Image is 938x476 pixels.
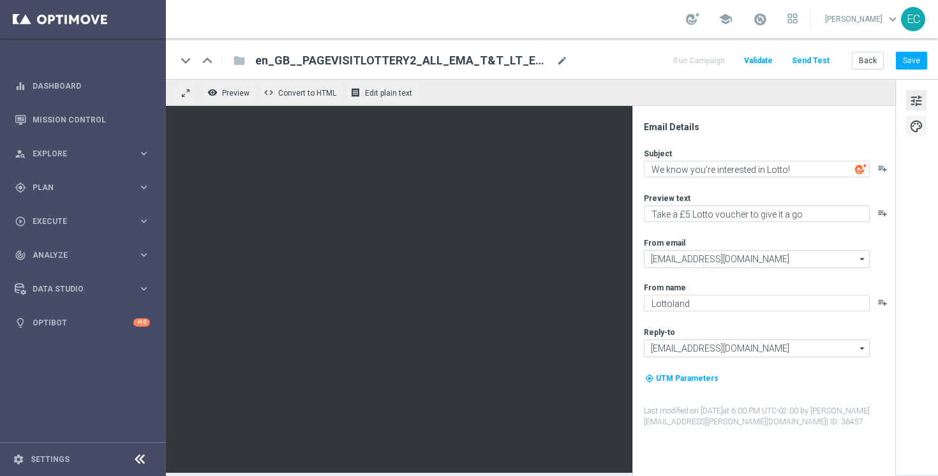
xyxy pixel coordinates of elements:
[138,215,150,227] i: keyboard_arrow_right
[644,371,720,385] button: my_location UTM Parameters
[790,52,831,70] button: Send Test
[644,193,690,204] label: Preview text
[33,69,150,103] a: Dashboard
[14,149,151,159] button: person_search Explore keyboard_arrow_right
[15,148,138,160] div: Explore
[877,208,888,218] button: playlist_add
[644,406,894,428] label: Last modified on [DATE] at 6:00 PM UTC-02:00 by [PERSON_NAME][EMAIL_ADDRESS][PERSON_NAME][DOMAIN_...
[13,454,24,465] i: settings
[15,249,26,261] i: track_changes
[906,90,927,110] button: tune
[278,89,336,98] span: Convert to HTML
[14,216,151,227] button: play_circle_outline Execute keyboard_arrow_right
[138,283,150,295] i: keyboard_arrow_right
[33,218,138,225] span: Execute
[138,181,150,193] i: keyboard_arrow_right
[31,456,70,463] a: Settings
[644,121,894,133] div: Email Details
[14,115,151,125] button: Mission Control
[133,318,150,327] div: +10
[856,340,869,357] i: arrow_drop_down
[15,216,138,227] div: Execute
[15,249,138,261] div: Analyze
[826,417,863,426] span: | ID: 36457
[644,339,870,357] input: service@lottoland.com
[856,251,869,267] i: arrow_drop_down
[644,283,686,293] label: From name
[644,327,675,338] label: Reply-to
[14,284,151,294] button: Data Studio keyboard_arrow_right
[886,12,900,26] span: keyboard_arrow_down
[264,87,274,98] span: code
[556,55,568,66] span: mode_edit
[15,283,138,295] div: Data Studio
[645,374,654,383] i: my_location
[14,81,151,91] button: equalizer Dashboard
[138,249,150,261] i: keyboard_arrow_right
[15,182,26,193] i: gps_fixed
[906,115,927,136] button: palette
[350,87,361,98] i: receipt
[138,147,150,160] i: keyboard_arrow_right
[909,93,923,109] span: tune
[909,118,923,135] span: palette
[656,374,718,383] span: UTM Parameters
[15,306,150,339] div: Optibot
[877,163,888,174] button: playlist_add
[15,216,26,227] i: play_circle_outline
[901,7,925,31] div: EC
[15,69,150,103] div: Dashboard
[15,148,26,160] i: person_search
[644,238,685,248] label: From email
[347,84,418,101] button: receipt Edit plain text
[877,297,888,308] button: playlist_add
[855,163,867,175] img: optiGenie.svg
[14,318,151,328] button: lightbulb Optibot +10
[896,52,927,70] button: Save
[718,12,733,26] span: school
[365,89,412,98] span: Edit plain text
[644,250,870,268] input: Select
[824,10,901,29] a: [PERSON_NAME]keyboard_arrow_down
[33,306,133,339] a: Optibot
[15,182,138,193] div: Plan
[33,103,150,137] a: Mission Control
[744,56,773,65] span: Validate
[204,84,255,101] button: remove_red_eye Preview
[852,52,884,70] button: Back
[15,80,26,92] i: equalizer
[255,53,551,68] span: en_GB__PAGEVISITLOTTERY2_ALL_EMA_T&T_LT_EMAIL2_A
[15,103,150,137] div: Mission Control
[33,285,138,293] span: Data Studio
[222,89,249,98] span: Preview
[644,149,672,159] label: Subject
[33,150,138,158] span: Explore
[14,250,151,260] button: track_changes Analyze keyboard_arrow_right
[14,182,151,193] button: gps_fixed Plan keyboard_arrow_right
[15,317,26,329] i: lightbulb
[742,52,775,70] button: Validate
[207,87,218,98] i: remove_red_eye
[33,251,138,259] span: Analyze
[260,84,342,101] button: code Convert to HTML
[33,184,138,191] span: Plan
